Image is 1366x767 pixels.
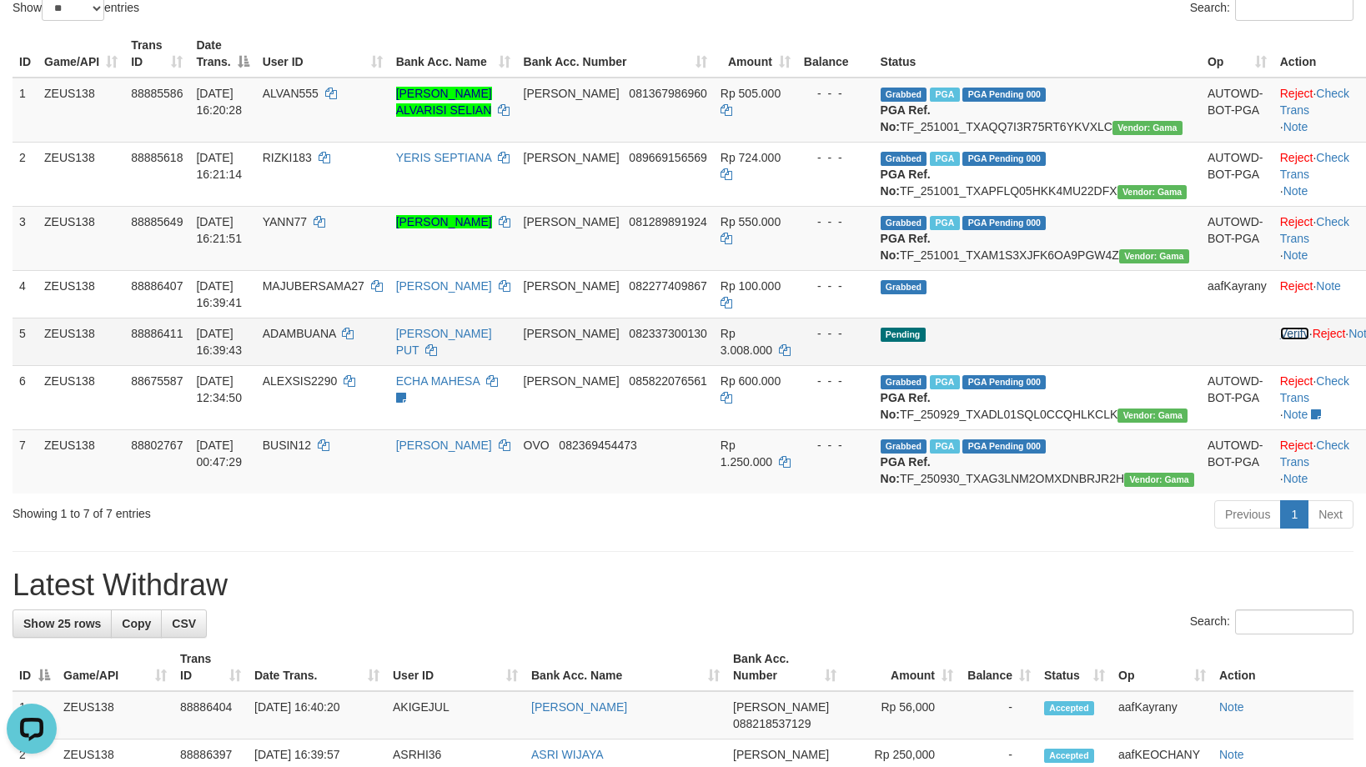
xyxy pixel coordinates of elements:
[843,691,960,739] td: Rp 56,000
[524,439,550,452] span: OVO
[1316,279,1341,293] a: Note
[1112,691,1213,739] td: aafKayrany
[396,151,491,164] a: YERIS SEPTIANA
[1117,409,1188,423] span: Vendor URL: https://trx31.1velocity.biz
[524,327,620,340] span: [PERSON_NAME]
[7,7,57,57] button: Open LiveChat chat widget
[13,78,38,143] td: 1
[131,327,183,340] span: 88886411
[263,151,312,164] span: RIZKI183
[131,151,183,164] span: 88885618
[263,439,311,452] span: BUSIN12
[13,142,38,206] td: 2
[804,437,867,454] div: - - -
[173,644,248,691] th: Trans ID: activate to sort column ascending
[1280,374,1349,404] a: Check Trans
[1283,120,1308,133] a: Note
[1235,609,1353,634] input: Search:
[629,279,706,293] span: Copy 082277409867 to clipboard
[1112,121,1183,135] span: Vendor URL: https://trx31.1velocity.biz
[13,644,57,691] th: ID: activate to sort column descending
[874,78,1201,143] td: TF_251001_TXAQQ7I3R75RT6YKVXLC
[38,365,124,429] td: ZEUS138
[1280,215,1349,245] a: Check Trans
[804,373,867,389] div: - - -
[196,327,242,357] span: [DATE] 16:39:43
[131,439,183,452] span: 88802767
[721,374,781,388] span: Rp 600.000
[721,215,781,228] span: Rp 550.000
[1201,78,1273,143] td: AUTOWD-BOT-PGA
[38,142,124,206] td: ZEUS138
[881,328,926,342] span: Pending
[196,374,242,404] span: [DATE] 12:34:50
[131,87,183,100] span: 88885586
[881,152,927,166] span: Grabbed
[531,748,604,761] a: ASRI WIJAYA
[1190,609,1353,634] label: Search:
[804,278,867,294] div: - - -
[1201,30,1273,78] th: Op: activate to sort column ascending
[930,152,959,166] span: Marked by aafanarl
[1283,408,1308,421] a: Note
[38,429,124,494] td: ZEUS138
[962,88,1046,102] span: PGA Pending
[874,206,1201,270] td: TF_251001_TXAM1S3XJFK6OA9PGW4Z
[733,748,829,761] span: [PERSON_NAME]
[1280,87,1313,100] a: Reject
[881,216,927,230] span: Grabbed
[13,499,557,522] div: Showing 1 to 7 of 7 entries
[517,30,714,78] th: Bank Acc. Number: activate to sort column ascending
[874,142,1201,206] td: TF_251001_TXAPFLQ05HKK4MU22DFX
[733,717,811,730] span: Copy 088218537129 to clipboard
[263,327,336,340] span: ADAMBUANA
[804,213,867,230] div: - - -
[881,375,927,389] span: Grabbed
[881,280,927,294] span: Grabbed
[1280,87,1349,117] a: Check Trans
[57,644,173,691] th: Game/API: activate to sort column ascending
[196,439,242,469] span: [DATE] 00:47:29
[881,455,931,485] b: PGA Ref. No:
[396,215,492,228] a: [PERSON_NAME]
[1280,151,1349,181] a: Check Trans
[1280,374,1313,388] a: Reject
[629,327,706,340] span: Copy 082337300130 to clipboard
[13,569,1353,602] h1: Latest Withdraw
[843,644,960,691] th: Amount: activate to sort column ascending
[629,87,706,100] span: Copy 081367986960 to clipboard
[396,87,492,117] a: [PERSON_NAME] ALVARISI SELIAN
[396,279,492,293] a: [PERSON_NAME]
[38,318,124,365] td: ZEUS138
[531,700,627,714] a: [PERSON_NAME]
[1213,644,1353,691] th: Action
[13,429,38,494] td: 7
[13,691,57,739] td: 1
[629,215,706,228] span: Copy 081289891924 to clipboard
[1308,500,1353,529] a: Next
[524,151,620,164] span: [PERSON_NAME]
[13,318,38,365] td: 5
[930,216,959,230] span: Marked by aafanarl
[1219,748,1244,761] a: Note
[189,30,255,78] th: Date Trans.: activate to sort column descending
[248,644,386,691] th: Date Trans.: activate to sort column ascending
[1280,327,1309,340] a: Verify
[263,87,319,100] span: ALVAN555
[57,691,173,739] td: ZEUS138
[396,374,480,388] a: ECHA MAHESA
[962,216,1046,230] span: PGA Pending
[881,439,927,454] span: Grabbed
[930,439,959,454] span: Marked by aafsreyleap
[721,439,772,469] span: Rp 1.250.000
[726,644,843,691] th: Bank Acc. Number: activate to sort column ascending
[196,151,242,181] span: [DATE] 16:21:14
[524,215,620,228] span: [PERSON_NAME]
[23,617,101,630] span: Show 25 rows
[263,215,307,228] span: YANN77
[196,215,242,245] span: [DATE] 16:21:51
[629,374,706,388] span: Copy 085822076561 to clipboard
[962,439,1046,454] span: PGA Pending
[881,391,931,421] b: PGA Ref. No:
[13,270,38,318] td: 4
